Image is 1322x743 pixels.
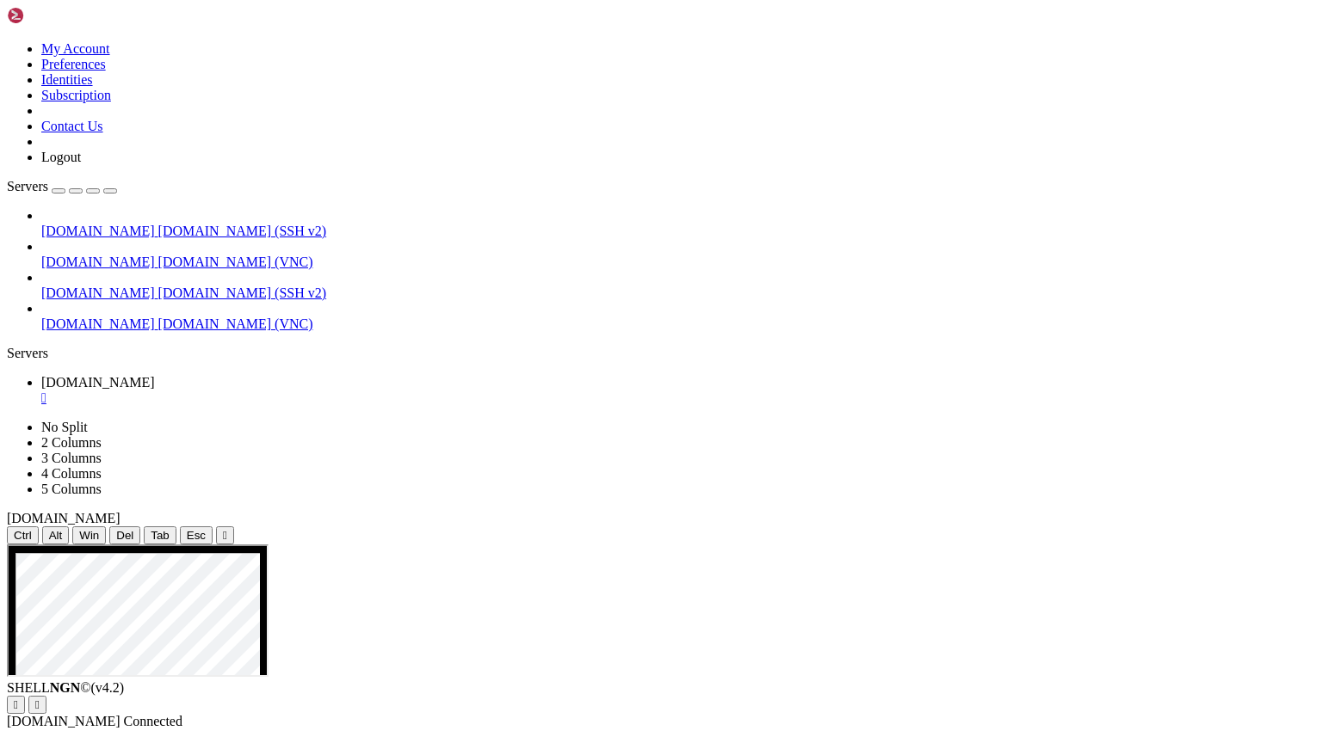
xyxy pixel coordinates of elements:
span: SHELL © [7,680,124,695]
span: 4.2.0 [91,680,125,695]
button: Del [109,526,140,544]
li: [DOMAIN_NAME] [DOMAIN_NAME] (SSH v2) [41,208,1315,239]
button: Ctrl [7,526,39,544]
a: Contact Us [41,119,103,133]
b: NGN [50,680,81,695]
span: [DOMAIN_NAME] [41,255,155,269]
a: [DOMAIN_NAME] [DOMAIN_NAME] (SSH v2) [41,286,1315,301]
a: [DOMAIN_NAME] [DOMAIN_NAME] (SSH v2) [41,224,1315,239]
img: Shellngn [7,7,106,24]
a: Logout [41,150,81,164]
div: Servers [7,346,1315,361]
span: Alt [49,529,63,542]
a: 3 Columns [41,451,102,465]
a: 5 Columns [41,482,102,496]
a:  [41,390,1315,406]
span: [DOMAIN_NAME] (SSH v2) [158,286,327,300]
span: Servers [7,179,48,193]
a: limson.click [41,375,1315,406]
div:  [14,698,18,711]
span: Tab [151,529,170,542]
button: Win [72,526,106,544]
span: [DOMAIN_NAME] [7,511,120,525]
li: [DOMAIN_NAME] [DOMAIN_NAME] (SSH v2) [41,270,1315,301]
span: [DOMAIN_NAME] [7,714,120,728]
a: My Account [41,41,110,56]
button:  [28,696,46,714]
button: Esc [180,526,213,544]
span: [DOMAIN_NAME] (VNC) [158,255,313,269]
div:  [223,529,227,542]
button:  [7,696,25,714]
span: [DOMAIN_NAME] [41,224,155,238]
span: Win [79,529,99,542]
span: [DOMAIN_NAME] [41,375,155,390]
a: Subscription [41,88,111,102]
button: Alt [42,526,70,544]
span: [DOMAIN_NAME] (VNC) [158,316,313,331]
button:  [216,526,234,544]
a: No Split [41,420,88,434]
a: 2 Columns [41,435,102,450]
a: Preferences [41,57,106,71]
span: [DOMAIN_NAME] [41,316,155,331]
span: [DOMAIN_NAME] [41,286,155,300]
a: Servers [7,179,117,193]
a: [DOMAIN_NAME] [DOMAIN_NAME] (VNC) [41,316,1315,332]
span: [DOMAIN_NAME] (SSH v2) [158,224,327,238]
a: [DOMAIN_NAME] [DOMAIN_NAME] (VNC) [41,255,1315,270]
span: Del [116,529,133,542]
li: [DOMAIN_NAME] [DOMAIN_NAME] (VNC) [41,301,1315,332]
li: [DOMAIN_NAME] [DOMAIN_NAME] (VNC) [41,239,1315,270]
span: Connected [124,714,182,728]
div:  [35,698,40,711]
a: Identities [41,72,93,87]
span: Esc [187,529,206,542]
span: Ctrl [14,529,32,542]
button: Tab [144,526,176,544]
a: 4 Columns [41,466,102,481]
